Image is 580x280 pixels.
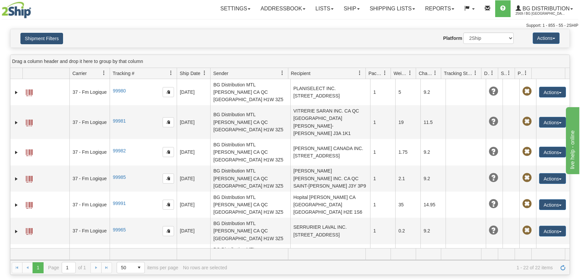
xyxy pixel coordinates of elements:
label: Platform [443,35,462,42]
span: Charge [419,70,433,77]
button: Actions [539,199,566,210]
span: 2569 / BG [GEOGRAPHIC_DATA] (PRINCIPAL) [516,10,566,17]
a: Expand [13,89,20,96]
td: BG Distribution MTL [PERSON_NAME] CA QC [GEOGRAPHIC_DATA] H1W 3Z5 [210,105,290,139]
a: Pickup Status filter column settings [520,67,531,79]
a: Charge filter column settings [429,67,441,79]
button: Copy to clipboard [163,147,174,157]
a: 99991 [113,201,126,206]
td: 0.2 [395,218,420,244]
td: BG Distribution MTL [PERSON_NAME] CA QC [GEOGRAPHIC_DATA] H1W 3Z5 [210,244,290,270]
td: 9.2 [420,218,446,244]
td: 37 - Fm Logique [69,79,110,105]
a: Weight filter column settings [404,67,416,79]
a: Settings [215,0,255,17]
td: 1 [370,139,395,165]
input: Page 1 [62,262,75,273]
a: Carrier filter column settings [98,67,110,79]
td: 37 - Fm Logique [69,192,110,218]
td: PLANISELECT INC. [STREET_ADDRESS] [290,79,370,105]
a: Shipment Issues filter column settings [503,67,515,79]
td: 37 - Fm Logique [69,218,110,244]
td: SERRURIER LAVAL INC. [STREET_ADDRESS] [290,218,370,244]
td: 5 [395,79,420,105]
td: 1 [370,244,395,270]
a: Reports [420,0,459,17]
a: Label [26,86,33,97]
td: 37 - Fm Logique [69,105,110,139]
a: Addressbook [255,0,310,17]
button: Copy to clipboard [163,87,174,97]
a: Label [26,173,33,184]
span: Page sizes drop down [117,262,145,273]
div: live help - online [5,4,62,12]
a: Shipping lists [365,0,420,17]
td: [PERSON_NAME] [PERSON_NAME] INC. CA QC SAINT-[PERSON_NAME] J3Y 3P9 [290,165,370,192]
span: Ship Date [180,70,200,77]
td: BG Distribution MTL [PERSON_NAME] CA QC [GEOGRAPHIC_DATA] H1W 3Z5 [210,79,290,105]
button: Shipment Filters [20,33,63,44]
a: 99982 [113,148,126,153]
span: Unknown [489,117,498,126]
button: Copy to clipboard [163,226,174,236]
span: items per page [117,262,178,273]
a: Lists [310,0,339,17]
span: Pickup Not Assigned [522,147,532,156]
span: Unknown [489,173,498,183]
span: BG Distribution [521,6,570,11]
a: Ship [339,0,364,17]
span: Carrier [72,70,87,77]
span: Packages [368,70,383,77]
td: 9.2 [420,79,446,105]
td: 9.2 [420,139,446,165]
a: Packages filter column settings [379,67,391,79]
a: Expand [13,119,20,126]
a: 99965 [113,227,126,232]
td: [PERSON_NAME] CANADA INC. [STREET_ADDRESS] [290,244,370,270]
a: Expand [13,228,20,235]
td: [DATE] [177,192,210,218]
span: Pickup Not Assigned [522,226,532,235]
td: [DATE] [177,165,210,192]
a: Delivery Status filter column settings [486,67,498,79]
span: Unknown [489,147,498,156]
div: No rows are selected [183,265,227,270]
td: [DATE] [177,139,210,165]
button: Copy to clipboard [163,173,174,184]
a: Expand [13,202,20,208]
td: 1 [370,79,395,105]
td: [DATE] [177,105,210,139]
button: Copy to clipboard [163,117,174,127]
span: Unknown [489,226,498,235]
a: 99981 [113,118,126,124]
button: Actions [539,173,566,184]
span: 50 [121,264,130,271]
iframe: chat widget [565,106,579,174]
div: grid grouping header [10,55,570,68]
td: 9.2 [420,244,446,270]
span: Shipment Issues [501,70,507,77]
td: 1.75 [395,139,420,165]
div: Support: 1 - 855 - 55 - 2SHIP [2,23,578,28]
td: [PERSON_NAME] CANADA INC. [STREET_ADDRESS] [290,139,370,165]
td: BG Distribution MTL [PERSON_NAME] CA QC [GEOGRAPHIC_DATA] H1W 3Z5 [210,192,290,218]
td: 35 [395,192,420,218]
span: Unknown [489,199,498,209]
span: Pickup Not Assigned [522,87,532,96]
a: Ship Date filter column settings [199,67,210,79]
td: BG Distribution MTL [PERSON_NAME] CA QC [GEOGRAPHIC_DATA] H1W 3Z5 [210,139,290,165]
button: Actions [539,226,566,236]
span: Unknown [489,87,498,96]
a: Tracking # filter column settings [165,67,177,79]
td: 1 [370,218,395,244]
button: Actions [539,87,566,97]
span: Pickup Not Assigned [522,199,532,209]
td: Hopital [PERSON_NAME] CA [GEOGRAPHIC_DATA] [GEOGRAPHIC_DATA] H2E 1S6 [290,192,370,218]
span: Tracking Status [444,70,473,77]
a: Tracking Status filter column settings [470,67,481,79]
td: 37 - Fm Logique [69,244,110,270]
span: select [134,262,144,273]
span: Pickup Not Assigned [522,173,532,183]
td: 37 - Fm Logique [69,139,110,165]
a: Sender filter column settings [277,67,288,79]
